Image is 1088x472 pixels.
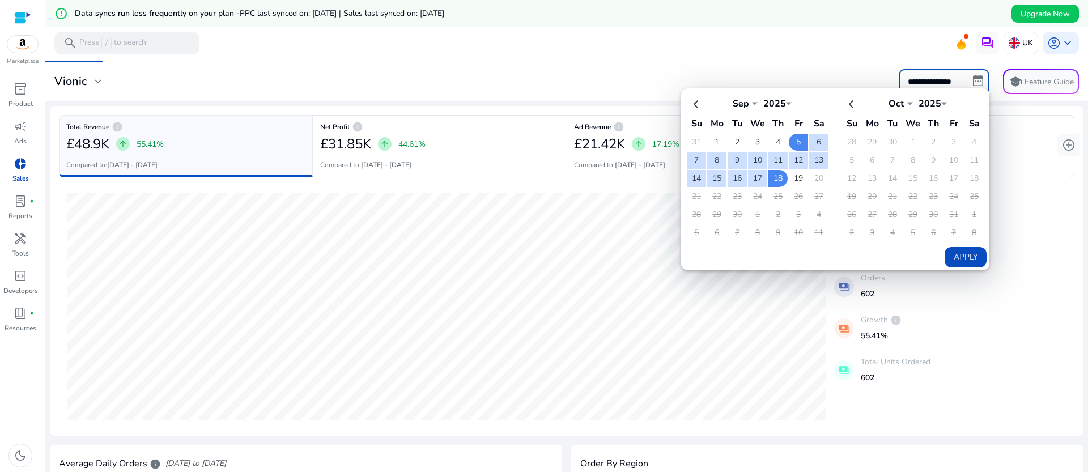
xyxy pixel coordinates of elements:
span: [DATE] to [DATE] [165,458,226,469]
span: arrow_upward [380,139,389,148]
span: campaign [14,120,27,133]
p: Sales [12,173,29,184]
p: Compared to: [66,160,158,170]
span: info [112,121,123,133]
h5: Data syncs run less frequently on your plan - [75,9,444,19]
div: 2025 [758,97,792,110]
b: [DATE] - [DATE] [107,160,158,169]
p: Product [8,99,33,109]
p: Reports [8,211,32,221]
span: account_circle [1047,36,1061,50]
span: book_4 [14,307,27,320]
b: [DATE] - [DATE] [615,160,665,169]
span: PPC last synced on: [DATE] | Sales last synced on: [DATE] [240,8,444,19]
p: Press to search [79,37,146,49]
span: keyboard_arrow_down [1061,36,1074,50]
span: / [101,37,112,49]
span: add_circle [1062,138,1076,152]
p: Ads [14,136,27,146]
p: Resources [5,323,36,333]
mat-icon: payments [834,318,854,338]
span: code_blocks [14,269,27,283]
img: uk.svg [1009,37,1020,49]
div: Sep [724,97,758,110]
h4: Average Daily Orders [59,458,161,470]
span: arrow_upward [634,139,643,148]
span: info [150,458,161,470]
span: inventory_2 [14,82,27,96]
h6: Ad Revenue [574,126,814,128]
button: add_circle [1057,134,1080,156]
p: Marketplace [7,57,39,66]
img: amazon.svg [7,36,38,53]
button: Upgrade Now [1011,5,1079,23]
span: info [890,314,902,326]
p: UK [1022,33,1033,53]
mat-icon: error_outline [54,7,68,20]
span: arrow_upward [118,139,127,148]
span: expand_more [91,75,105,88]
p: 602 [861,288,885,300]
h4: Order By Region [580,458,648,469]
p: 55.41% [137,138,164,150]
p: 44.61% [398,138,426,150]
p: 602 [861,372,930,384]
b: [DATE] - [DATE] [361,160,411,169]
p: Tools [12,248,29,258]
span: Upgrade Now [1021,8,1070,20]
p: Growth [861,314,902,326]
span: dark_mode [14,449,27,462]
h3: Vionic [54,75,87,88]
p: Developers [3,286,38,296]
h2: £48.9K [66,136,109,152]
button: Apply [945,247,987,267]
h2: £21.42K [574,136,625,152]
span: fiber_manual_record [29,199,34,203]
mat-icon: payments [834,360,854,380]
span: school [1009,75,1022,88]
span: lab_profile [14,194,27,208]
p: Orders [861,272,885,284]
span: info [613,121,624,133]
span: donut_small [14,157,27,171]
span: info [352,121,363,133]
p: Total Units Ordered [861,356,930,368]
span: handyman [14,232,27,245]
mat-icon: payments [834,277,854,297]
button: schoolFeature Guide [1003,69,1079,94]
p: Compared to: [320,160,411,170]
div: 2025 [913,97,947,110]
h6: Total Revenue [66,126,305,128]
span: fiber_manual_record [29,311,34,316]
p: 17.19% [652,138,679,150]
h2: £31.85K [320,136,371,152]
p: Compared to: [574,160,665,170]
div: Oct [879,97,913,110]
p: 55.41% [861,330,902,342]
p: Feature Guide [1025,76,1074,88]
h6: Net Profit [320,126,560,128]
span: search [63,36,77,50]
